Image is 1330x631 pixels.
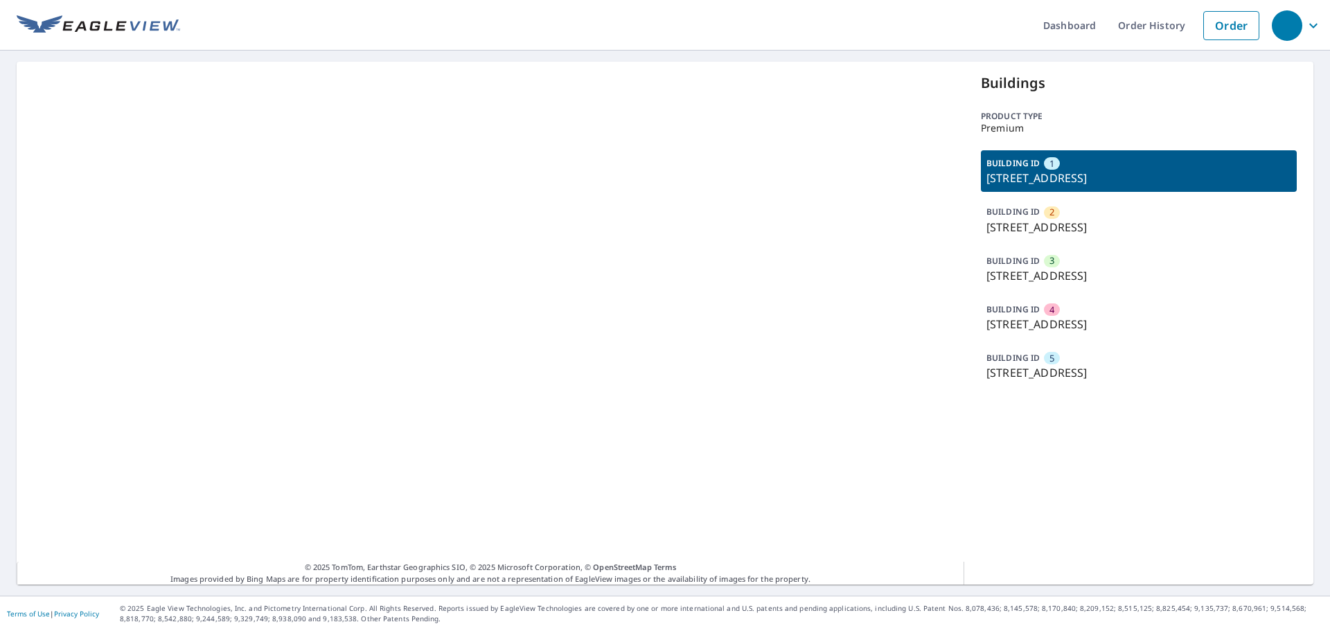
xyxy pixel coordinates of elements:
p: BUILDING ID [986,303,1040,315]
a: OpenStreetMap [593,562,651,572]
p: Buildings [981,73,1297,94]
a: Order [1203,11,1259,40]
span: © 2025 TomTom, Earthstar Geographics SIO, © 2025 Microsoft Corporation, © [305,562,677,574]
a: Terms of Use [7,609,50,619]
p: BUILDING ID [986,157,1040,169]
a: Privacy Policy [54,609,99,619]
p: BUILDING ID [986,255,1040,267]
p: [STREET_ADDRESS] [986,170,1291,186]
p: [STREET_ADDRESS] [986,219,1291,235]
p: [STREET_ADDRESS] [986,364,1291,381]
img: EV Logo [17,15,180,36]
span: 5 [1049,352,1054,365]
span: 3 [1049,254,1054,267]
p: BUILDING ID [986,352,1040,364]
p: Images provided by Bing Maps are for property identification purposes only and are not a represen... [17,562,964,585]
span: 1 [1049,157,1054,170]
span: 4 [1049,303,1054,317]
p: | [7,610,99,618]
p: Product type [981,110,1297,123]
p: BUILDING ID [986,206,1040,217]
a: Terms [654,562,677,572]
p: [STREET_ADDRESS] [986,267,1291,284]
p: © 2025 Eagle View Technologies, Inc. and Pictometry International Corp. All Rights Reserved. Repo... [120,603,1323,624]
p: Premium [981,123,1297,134]
span: 2 [1049,206,1054,219]
p: [STREET_ADDRESS] [986,316,1291,332]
